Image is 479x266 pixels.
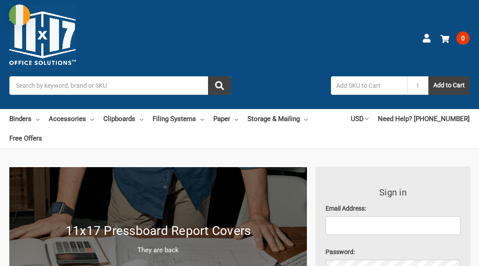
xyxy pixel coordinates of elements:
a: Binders [9,109,39,129]
input: Add SKU to Cart [331,76,407,95]
img: 11x17.com [9,5,76,71]
a: Accessories [49,109,94,129]
span: 0 [456,31,470,45]
img: duty and tax information for Ireland [9,4,30,26]
a: 0 [440,27,470,50]
a: Filing Systems [153,109,204,129]
p: They are back [19,245,298,255]
a: Paper [213,109,238,129]
h3: Sign in [326,186,460,199]
a: Free Offers [9,129,42,148]
a: Storage & Mailing [247,109,308,129]
button: Add to Cart [428,76,470,95]
a: USD [351,109,369,129]
a: Clipboards [103,109,143,129]
h1: 11x17 Pressboard Report Covers [19,222,298,240]
input: Search by keyword, brand or SKU [9,76,231,95]
a: Need Help? [PHONE_NUMBER] [378,109,470,129]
